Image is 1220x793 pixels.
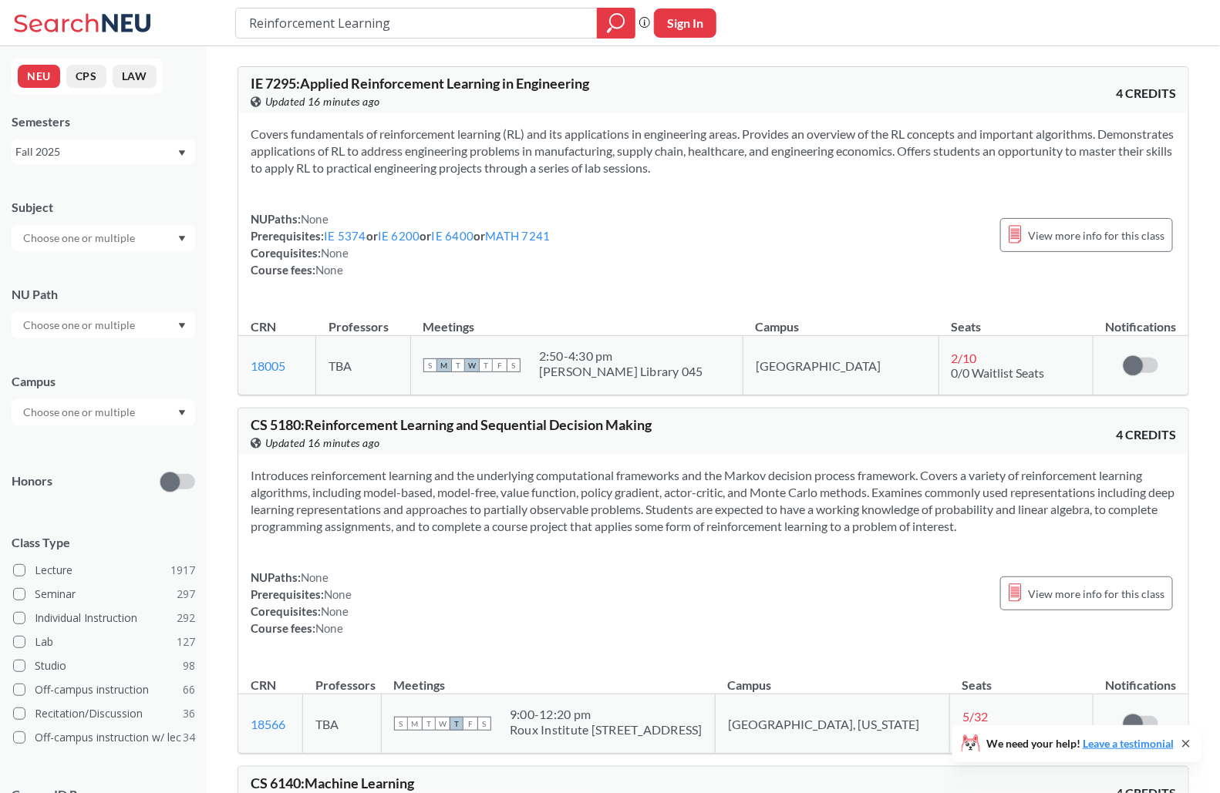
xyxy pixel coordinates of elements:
span: We need your help! [986,738,1174,749]
label: Recitation/Discussion [13,704,195,724]
input: Choose one or multiple [15,403,145,422]
a: 18005 [251,358,285,373]
span: F [493,358,507,372]
span: M [437,358,451,372]
svg: Dropdown arrow [178,236,186,242]
span: CS 5180 : Reinforcement Learning and Sequential Decision Making [251,416,652,433]
th: Campus [715,661,949,694]
input: Choose one or multiple [15,316,145,334]
span: 292 [177,610,195,627]
span: W [436,717,450,731]
span: None [315,263,343,277]
span: Class Type [12,534,195,551]
div: NU Path [12,286,195,303]
span: Updated 16 minutes ago [265,93,380,110]
div: Fall 2025 [15,143,177,160]
label: Individual Instruction [13,608,195,628]
button: LAW [113,65,157,88]
span: S [394,717,408,731]
a: IE 5374 [324,229,366,243]
div: CRN [251,318,276,335]
span: T [479,358,493,372]
svg: magnifying glass [607,12,625,34]
label: Lecture [13,560,195,580]
span: 4 CREDITS [1116,85,1176,102]
section: Covers fundamentals of reinforcement learning (RL) and its applications in engineering areas. Pro... [251,126,1176,176]
svg: Dropdown arrow [178,323,186,329]
div: Dropdown arrow [12,225,195,251]
span: 127 [177,633,195,650]
a: IE 6200 [378,229,420,243]
div: Dropdown arrow [12,312,195,338]
svg: Dropdown arrow [178,150,186,156]
span: T [451,358,465,372]
span: 34 [183,729,195,746]
div: CRN [251,677,276,694]
td: TBA [316,336,410,395]
span: 36 [183,705,195,722]
span: T [422,717,436,731]
td: [GEOGRAPHIC_DATA] [743,336,939,395]
span: S [477,717,491,731]
span: View more info for this class [1028,584,1164,603]
span: 0/0 Waitlist Seats [952,365,1045,380]
th: Seats [939,303,1094,336]
span: T [450,717,463,731]
span: 98 [183,657,195,674]
span: 2 / 10 [952,351,977,365]
a: Leave a testimonial [1083,737,1174,750]
a: MATH 7241 [485,229,550,243]
svg: Dropdown arrow [178,410,186,416]
span: S [423,358,437,372]
label: Studio [13,656,195,676]
th: Professors [316,303,410,336]
div: magnifying glass [597,8,635,39]
span: View more info for this class [1028,226,1164,245]
span: IE 7295 : Applied Reinforcement Learning in Engineering [251,75,589,92]
label: Off-campus instruction w/ lec [13,727,195,748]
input: Choose one or multiple [15,229,145,247]
span: None [301,212,329,226]
button: CPS [66,65,106,88]
section: Introduces reinforcement learning and the underlying computational frameworks and the Markov deci... [251,467,1176,535]
div: Roux Institute [STREET_ADDRESS] [510,722,703,738]
div: NUPaths: Prerequisites: Corequisites: Course fees: [251,569,352,637]
span: W [465,358,479,372]
th: Professors [303,661,382,694]
span: None [324,587,352,601]
th: Meetings [410,303,743,336]
button: Sign In [654,8,716,38]
th: Notifications [1094,661,1188,694]
div: Subject [12,199,195,216]
span: 66 [183,681,195,698]
div: Dropdown arrow [12,399,195,425]
td: [GEOGRAPHIC_DATA], [US_STATE] [715,694,949,754]
div: 9:00 - 12:20 pm [510,707,703,722]
span: 297 [177,586,195,603]
td: TBA [303,694,382,754]
div: Campus [12,373,195,390]
span: Updated 16 minutes ago [265,435,380,452]
input: Class, professor, course number, "phrase" [248,10,586,36]
th: Seats [950,661,1094,694]
th: Notifications [1094,303,1188,336]
label: Off-campus instruction [13,680,195,700]
span: 5 / 32 [962,709,988,724]
span: None [315,621,343,635]
span: F [463,717,477,731]
span: S [507,358,521,372]
div: Semesters [12,113,195,130]
label: Lab [13,632,195,652]
div: Fall 2025Dropdown arrow [12,139,195,164]
th: Meetings [382,661,716,694]
a: 18566 [251,717,285,731]
span: 1917 [170,562,195,579]
label: Seminar [13,584,195,604]
th: Campus [743,303,939,336]
span: None [301,570,329,584]
a: IE 6400 [432,229,474,243]
span: None [321,246,349,260]
div: 2:50 - 4:30 pm [539,348,703,364]
span: M [408,717,422,731]
div: NUPaths: Prerequisites: or or or Corequisites: Course fees: [251,210,551,278]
